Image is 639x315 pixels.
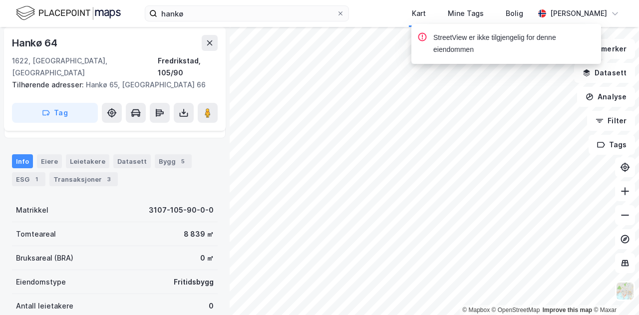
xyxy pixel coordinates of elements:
[506,7,523,19] div: Bolig
[37,154,62,168] div: Eiere
[158,55,218,79] div: Fredrikstad, 105/90
[550,7,607,19] div: [PERSON_NAME]
[16,204,48,216] div: Matrikkel
[16,4,121,22] img: logo.f888ab2527a4732fd821a326f86c7f29.svg
[66,154,109,168] div: Leietakere
[155,154,192,168] div: Bygg
[12,154,33,168] div: Info
[174,276,214,288] div: Fritidsbygg
[577,87,635,107] button: Analyse
[178,156,188,166] div: 5
[12,79,210,91] div: Hankø 65, [GEOGRAPHIC_DATA] 66
[12,80,86,89] span: Tilhørende adresser:
[574,63,635,83] button: Datasett
[12,35,59,51] div: Hankø 64
[462,307,490,314] a: Mapbox
[448,7,484,19] div: Mine Tags
[184,228,214,240] div: 8 839 ㎡
[31,174,41,184] div: 1
[16,276,66,288] div: Eiendomstype
[412,7,426,19] div: Kart
[113,154,151,168] div: Datasett
[16,300,73,312] div: Antall leietakere
[587,111,635,131] button: Filter
[12,55,158,79] div: 1622, [GEOGRAPHIC_DATA], [GEOGRAPHIC_DATA]
[12,103,98,123] button: Tag
[492,307,540,314] a: OpenStreetMap
[16,252,73,264] div: Bruksareal (BRA)
[589,267,639,315] iframe: Chat Widget
[543,307,592,314] a: Improve this map
[200,252,214,264] div: 0 ㎡
[433,32,593,56] div: StreetView er ikke tilgjengelig for denne eiendommen
[157,6,336,21] input: Søk på adresse, matrikkel, gårdeiere, leietakere eller personer
[149,204,214,216] div: 3107-105-90-0-0
[49,172,118,186] div: Transaksjoner
[16,228,56,240] div: Tomteareal
[104,174,114,184] div: 3
[589,135,635,155] button: Tags
[12,172,45,186] div: ESG
[209,300,214,312] div: 0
